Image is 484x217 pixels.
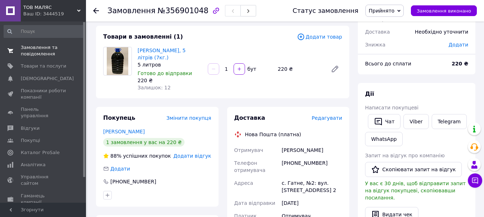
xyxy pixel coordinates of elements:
[21,137,40,144] span: Покупці
[449,42,468,48] span: Додати
[468,173,482,188] button: Чат з покупцем
[365,29,390,35] span: Доставка
[21,162,45,168] span: Аналітика
[432,114,467,129] a: Telegram
[369,8,394,14] span: Прийнято
[21,44,66,57] span: Замовлення та повідомлення
[243,131,303,138] div: Нова Пошта (платна)
[93,7,99,14] div: Повернутися назад
[21,75,74,82] span: [DEMOGRAPHIC_DATA]
[23,11,86,17] div: Ваш ID: 3444519
[103,114,135,121] span: Покупець
[411,24,473,40] div: Необхідно уточнити
[368,114,401,129] button: Чат
[21,63,66,69] span: Товари та послуги
[293,7,359,14] div: Статус замовлення
[365,16,385,22] span: 1 товар
[234,147,263,153] span: Отримувач
[103,138,185,147] div: 1 замовлення у вас на 220 ₴
[103,129,145,134] a: [PERSON_NAME]
[365,153,445,158] span: Запит на відгук про компанію
[280,177,344,197] div: с. Гатне, №2: вул. [STREET_ADDRESS] 2
[234,160,265,173] span: Телефон отримувача
[417,8,471,14] span: Замовлення виконано
[452,61,468,66] b: 220 ₴
[107,6,155,15] span: Замовлення
[365,132,403,146] a: WhatsApp
[138,85,171,90] span: Залишок: 12
[21,125,39,132] span: Відгуки
[103,152,171,159] div: успішних покупок
[138,48,186,60] a: [PERSON_NAME], 5 літрів (7кг.)
[138,70,192,76] span: Готово до відправки
[280,144,344,157] div: [PERSON_NAME]
[280,197,344,209] div: [DATE]
[365,105,418,110] span: Написати покупцеві
[21,106,66,119] span: Панель управління
[138,77,202,84] div: 220 ₴
[411,5,477,16] button: Замовлення виконано
[103,33,183,40] span: Товари в замовленні (1)
[107,47,128,75] img: Патока меляса бурякова, 5 літрів (7кг.)
[365,61,411,66] span: Всього до сплати
[110,166,130,172] span: Додати
[23,4,77,11] span: ТОВ МАЛЯС
[403,114,428,129] a: Viber
[234,114,265,121] span: Доставка
[110,178,157,185] div: [PHONE_NUMBER]
[365,42,385,48] span: Знижка
[173,153,211,159] span: Додати відгук
[280,157,344,177] div: [PHONE_NUMBER]
[365,162,462,177] button: Скопіювати запит на відгук
[297,33,342,41] span: Додати товар
[328,62,342,76] a: Редагувати
[21,149,59,156] span: Каталог ProSale
[167,115,211,121] span: Змінити покупця
[312,115,342,121] span: Редагувати
[138,61,202,68] div: 5 литров
[365,90,374,97] span: Дії
[4,25,85,38] input: Пошук
[21,88,66,100] span: Показники роботи компанії
[275,64,325,74] div: 220 ₴
[21,193,66,206] span: Гаманець компанії
[21,174,66,187] span: Управління сайтом
[234,180,253,186] span: Адреса
[110,153,121,159] span: 88%
[234,200,275,206] span: Дата відправки
[246,65,257,73] div: бут
[158,6,209,15] span: №356901048
[365,181,466,201] span: У вас є 30 днів, щоб відправити запит на відгук покупцеві, скопіювавши посилання.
